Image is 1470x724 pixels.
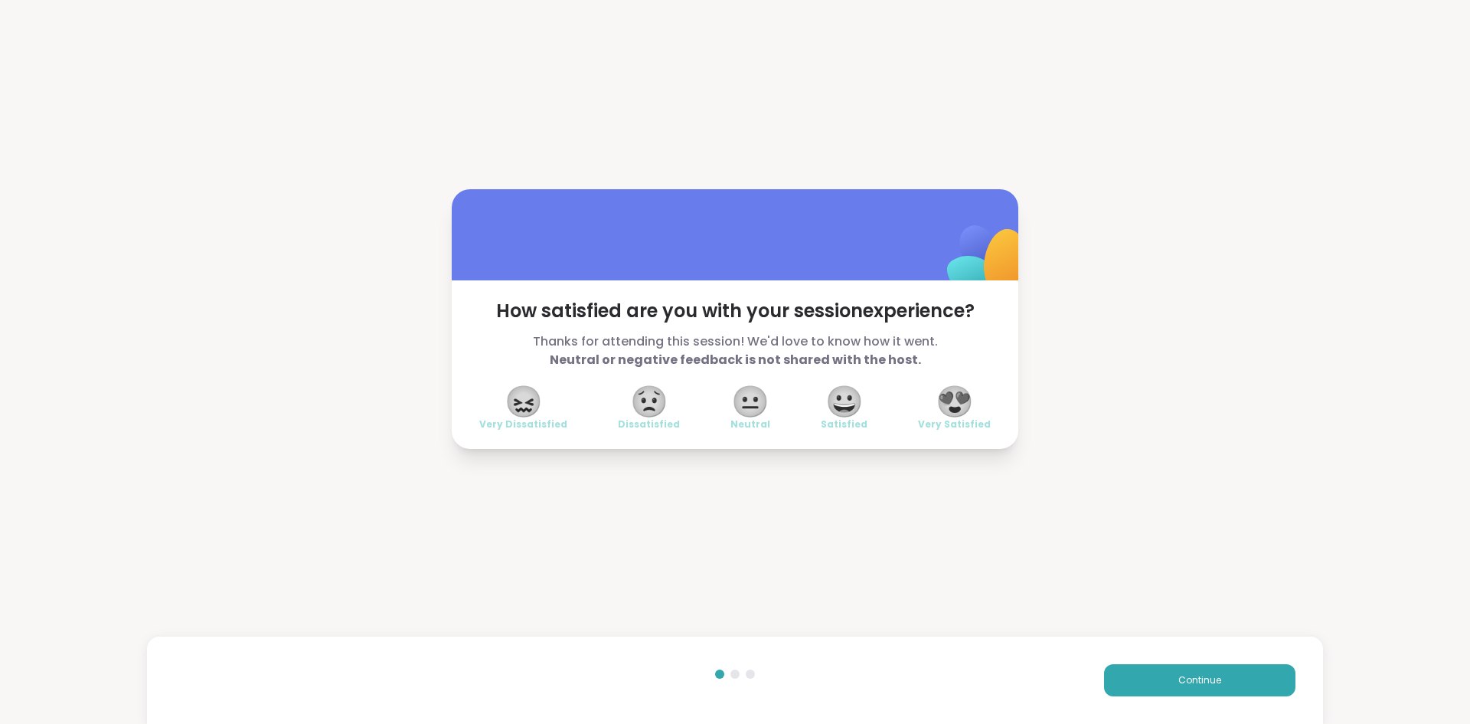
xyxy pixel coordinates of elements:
[479,333,991,369] span: Thanks for attending this session! We'd love to know how it went.
[505,388,543,415] span: 😖
[479,299,991,323] span: How satisfied are you with your session experience?
[731,388,769,415] span: 😐
[825,388,864,415] span: 😀
[618,418,680,431] span: Dissatisfied
[479,418,567,431] span: Very Dissatisfied
[550,351,921,369] b: Neutral or negative feedback is not shared with the host.
[911,185,1063,338] img: ShareWell Logomark
[730,418,770,431] span: Neutral
[821,418,867,431] span: Satisfied
[1178,673,1221,687] span: Continue
[1104,664,1295,696] button: Continue
[918,418,991,431] span: Very Satisfied
[936,388,974,415] span: 😍
[630,388,668,415] span: 😟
